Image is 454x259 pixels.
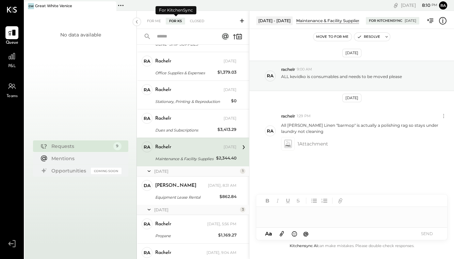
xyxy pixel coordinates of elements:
div: rachelr [155,221,171,228]
div: No data available [60,31,101,38]
p: ALL kevidko is consumables and needs to be moved please [281,74,402,85]
div: Office Supplies & Expenses [155,70,215,76]
div: [DATE] - [DATE] [256,16,293,25]
a: Queue [0,26,23,46]
span: Queue [6,40,18,46]
span: rachelr [281,66,295,72]
button: Move to for me [313,33,352,41]
div: rachelr [155,58,171,65]
div: [DATE] [342,49,361,57]
div: GW [28,3,34,9]
div: [DATE], 5:56 PM [207,222,237,227]
div: copy link [392,2,399,9]
div: DA [144,182,151,189]
div: $2,344.40 [216,155,237,162]
span: Teams [6,93,18,100]
div: For KitchenSync [369,18,402,23]
div: Opportunities [51,167,87,174]
div: Propane [155,232,216,239]
div: ra [144,87,150,93]
div: [PERSON_NAME] [155,182,196,189]
div: Great White Venice [35,3,72,9]
span: 1 Attachment [297,137,328,151]
div: rachelr [155,249,171,256]
div: ra [144,144,150,150]
div: 1 [240,168,245,174]
div: Requests [51,143,110,150]
div: $1,379.03 [217,69,237,76]
div: For KitchenSync [156,6,196,14]
div: ra [267,128,274,134]
button: ra [439,1,447,10]
span: 9:00 AM [297,67,312,72]
div: Stationary, Printing & Reproduction [155,98,229,105]
button: Unordered List [310,196,319,205]
div: Maintenance & Facility Supplies [296,18,360,24]
div: $1,169.27 [218,232,237,239]
div: [DATE] [342,94,361,102]
div: For Me [144,18,164,25]
div: ra [144,58,150,64]
div: [DATE] [154,207,238,213]
span: a [269,230,272,237]
button: Aa [263,230,274,238]
button: Ordered List [320,196,329,205]
div: Equipment Lease Rental [155,194,217,201]
span: rachelr [281,113,295,119]
button: Resolve [354,33,383,41]
button: Underline [283,196,292,205]
div: ra [144,249,150,256]
button: Add URL [336,196,345,205]
a: Teams [0,80,23,100]
div: ULINE *SHIP SUPPLIES [155,41,217,48]
div: [DATE], 9:04 AM [207,250,237,256]
div: For KS [166,18,185,25]
div: [DATE] [224,116,237,121]
button: SEND [413,229,440,238]
div: Coming Soon [91,168,121,174]
div: Mentions [51,155,118,162]
span: 8 : 10 [417,2,431,9]
div: [DATE] [405,18,416,23]
div: [DATE] [224,59,237,64]
div: [DATE] [224,87,237,93]
span: 1:29 PM [297,113,311,119]
div: $0 [231,97,237,104]
div: [DATE], 8:31 AM [208,183,237,188]
div: [DATE] [401,2,437,9]
div: [DATE] [224,144,237,150]
button: Italic [273,196,282,205]
span: P&L [8,63,16,70]
span: @ [303,230,309,237]
button: @ [301,229,311,238]
button: Bold [263,196,272,205]
div: ra [144,221,150,227]
div: $3,413.29 [217,126,237,133]
div: rachelr [155,87,171,93]
div: [DATE] [154,168,238,174]
div: ra [267,73,274,79]
div: rachelr [155,115,171,122]
div: 3 [240,207,245,212]
div: 9 [113,142,121,150]
div: $862.84 [220,193,237,200]
div: Closed [187,18,208,25]
div: Maintenance & Facility Supplies [155,155,214,162]
span: pm [432,3,437,7]
p: All [PERSON_NAME] Linen "barmop" is actually a polishing rag so stays under laundry not cleaning [281,122,440,134]
div: Dues and Subscriptions [155,127,215,134]
button: Strikethrough [294,196,303,205]
div: ra [144,115,150,122]
div: rachelr [155,144,171,151]
a: P&L [0,50,23,70]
